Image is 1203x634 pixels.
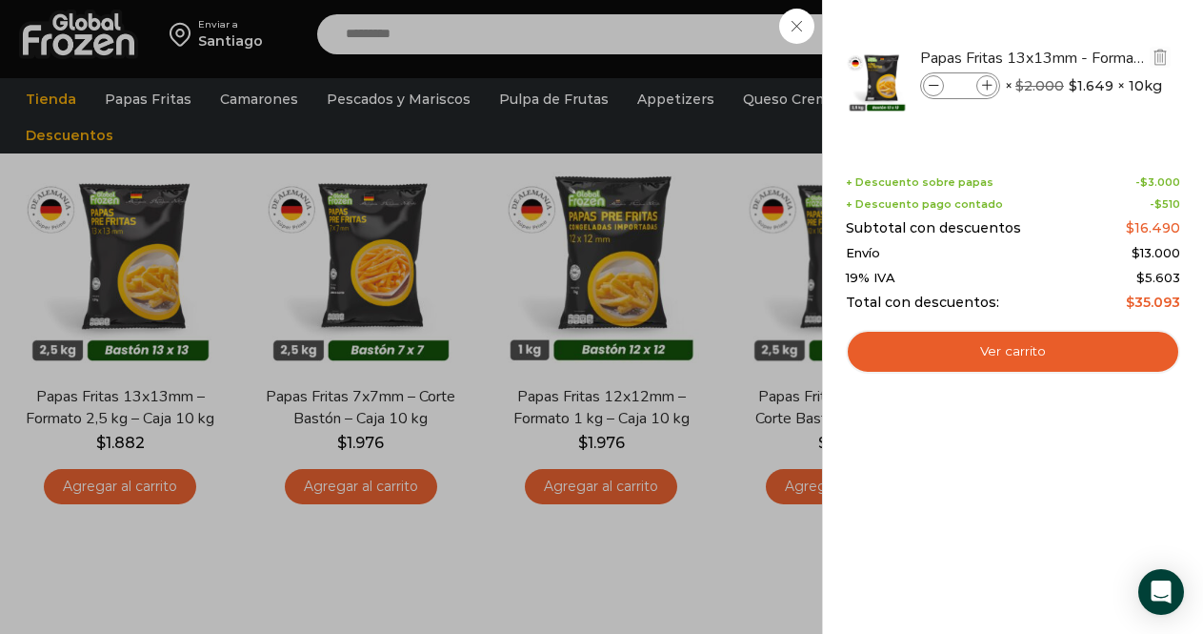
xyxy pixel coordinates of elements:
a: Eliminar Papas Fritas 13x13mm - Formato 2,5 kg - Caja 10 kg del carrito [1150,47,1171,71]
bdi: 510 [1154,197,1180,211]
span: 19% IVA [846,271,895,286]
span: - [1150,198,1180,211]
span: $ [1132,245,1140,260]
span: $ [1126,294,1134,311]
div: Open Intercom Messenger [1138,569,1184,615]
a: Papas Fritas 13x13mm - Formato 2,5 kg - Caja 10 kg [920,48,1147,69]
bdi: 35.093 [1126,294,1180,311]
span: $ [1015,77,1024,94]
bdi: 1.649 [1069,76,1113,95]
span: + Descuento pago contado [846,198,1003,211]
bdi: 16.490 [1126,219,1180,236]
img: Eliminar Papas Fritas 13x13mm - Formato 2,5 kg - Caja 10 kg del carrito [1152,49,1169,66]
span: Total con descuentos: [846,295,999,311]
span: $ [1136,270,1145,285]
span: Subtotal con descuentos [846,220,1021,236]
bdi: 3.000 [1140,175,1180,189]
span: $ [1154,197,1162,211]
input: Product quantity [946,75,974,96]
span: $ [1140,175,1148,189]
span: + Descuento sobre papas [846,176,993,189]
span: - [1135,176,1180,189]
bdi: 2.000 [1015,77,1064,94]
span: 5.603 [1136,270,1180,285]
bdi: 13.000 [1132,245,1180,260]
span: × × 10kg [1005,72,1162,99]
span: Envío [846,246,880,261]
span: $ [1126,219,1134,236]
span: $ [1069,76,1077,95]
a: Ver carrito [846,330,1180,374]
